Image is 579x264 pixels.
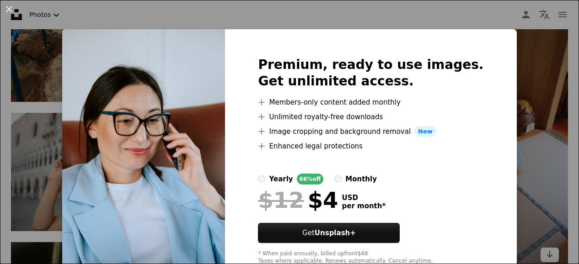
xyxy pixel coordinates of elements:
[258,111,483,122] li: Unlimited royalty-free downloads
[258,141,483,152] li: Enhanced legal protections
[258,188,304,212] span: $12
[258,57,483,90] h2: Premium, ready to use images. Get unlimited access.
[258,188,338,212] div: $4
[258,223,400,243] button: GetUnsplash+
[342,194,386,202] span: USD
[258,175,265,183] input: yearly66%off
[258,126,483,137] li: Image cropping and background removal
[258,97,483,108] li: Members-only content added monthly
[269,174,293,185] div: yearly
[297,174,324,185] div: 66% off
[345,174,377,185] div: monthly
[414,126,436,137] span: New
[334,175,342,183] input: monthly
[342,202,386,210] span: per month *
[315,229,356,237] strong: Unsplash+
